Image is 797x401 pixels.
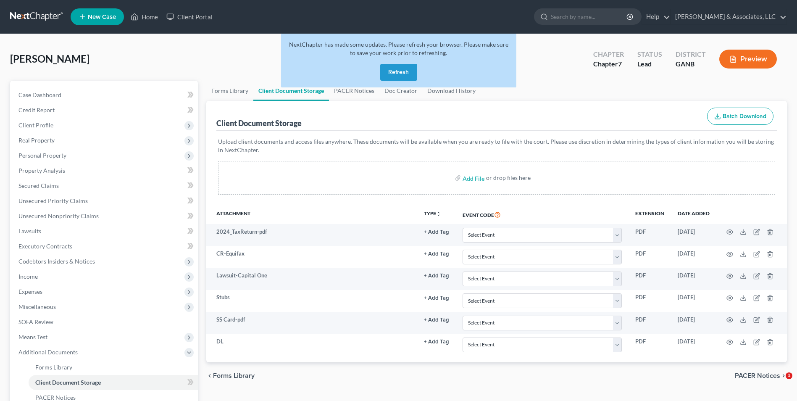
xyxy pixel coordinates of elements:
[35,394,76,401] span: PACER Notices
[424,250,449,258] a: + Add Tag
[735,372,787,379] button: PACER Notices chevron_right
[424,251,449,257] button: + Add Tag
[18,288,42,295] span: Expenses
[486,174,531,182] div: or drop files here
[719,50,777,69] button: Preview
[18,137,55,144] span: Real Property
[629,290,671,312] td: PDF
[18,91,61,98] span: Case Dashboard
[456,205,629,224] th: Event Code
[18,243,72,250] span: Executory Contracts
[18,258,95,265] span: Codebtors Insiders & Notices
[424,211,441,216] button: TYPEunfold_more
[671,9,786,24] a: [PERSON_NAME] & Associates, LLC
[218,137,775,154] p: Upload client documents and access files anywhere. These documents will be available when you are...
[12,224,198,239] a: Lawsuits
[671,268,716,290] td: [DATE]
[424,338,449,346] a: + Add Tag
[671,290,716,312] td: [DATE]
[206,205,417,224] th: Attachment
[206,268,417,290] td: Lawsuit-Capital One
[642,9,670,24] a: Help
[35,364,72,371] span: Forms Library
[629,205,671,224] th: Extension
[18,152,66,159] span: Personal Property
[12,208,198,224] a: Unsecured Nonpriority Claims
[12,178,198,193] a: Secured Claims
[786,372,792,379] span: 1
[707,108,773,125] button: Batch Download
[424,317,449,323] button: + Add Tag
[18,182,59,189] span: Secured Claims
[206,290,417,312] td: Stubs
[18,333,47,340] span: Means Test
[88,14,116,20] span: New Case
[206,312,417,334] td: SS Card-pdf
[424,316,449,324] a: + Add Tag
[18,348,78,356] span: Additional Documents
[18,197,88,204] span: Unsecured Priority Claims
[18,273,38,280] span: Income
[12,314,198,330] a: SOFA Review
[424,293,449,301] a: + Add Tag
[735,372,780,379] span: PACER Notices
[126,9,162,24] a: Home
[593,50,624,59] div: Chapter
[12,103,198,118] a: Credit Report
[551,9,628,24] input: Search by name...
[18,121,53,129] span: Client Profile
[671,224,716,246] td: [DATE]
[768,372,789,393] iframe: Intercom live chat
[206,81,253,101] a: Forms Library
[18,212,99,219] span: Unsecured Nonpriority Claims
[162,9,217,24] a: Client Portal
[637,50,662,59] div: Status
[29,360,198,375] a: Forms Library
[629,334,671,356] td: PDF
[12,193,198,208] a: Unsecured Priority Claims
[629,246,671,268] td: PDF
[289,41,508,56] span: NextChapter has made some updates. Please refresh your browser. Please make sure to save your wor...
[671,246,716,268] td: [DATE]
[12,87,198,103] a: Case Dashboard
[18,106,55,113] span: Credit Report
[206,224,417,246] td: 2024_TaxReturn-pdf
[18,167,65,174] span: Property Analysis
[671,312,716,334] td: [DATE]
[253,81,329,101] a: Client Document Storage
[424,273,449,279] button: + Add Tag
[380,64,417,81] button: Refresh
[593,59,624,69] div: Chapter
[671,205,716,224] th: Date added
[213,372,255,379] span: Forms Library
[723,113,766,120] span: Batch Download
[629,224,671,246] td: PDF
[18,318,53,325] span: SOFA Review
[424,228,449,236] a: + Add Tag
[18,303,56,310] span: Miscellaneous
[29,375,198,390] a: Client Document Storage
[676,59,706,69] div: GANB
[216,118,302,128] div: Client Document Storage
[35,379,101,386] span: Client Document Storage
[629,312,671,334] td: PDF
[424,295,449,301] button: + Add Tag
[18,227,41,235] span: Lawsuits
[424,272,449,280] a: + Add Tag
[10,53,89,65] span: [PERSON_NAME]
[671,334,716,356] td: [DATE]
[206,372,213,379] i: chevron_left
[629,268,671,290] td: PDF
[206,334,417,356] td: DL
[424,339,449,345] button: + Add Tag
[618,60,622,68] span: 7
[424,230,449,235] button: + Add Tag
[676,50,706,59] div: District
[12,239,198,254] a: Executory Contracts
[12,163,198,178] a: Property Analysis
[436,211,441,216] i: unfold_more
[637,59,662,69] div: Lead
[206,372,255,379] button: chevron_left Forms Library
[206,246,417,268] td: CR-Equifax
